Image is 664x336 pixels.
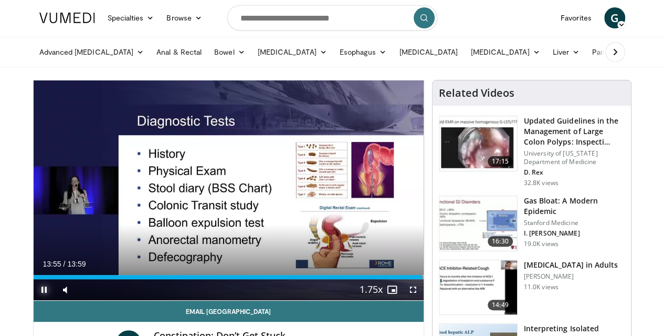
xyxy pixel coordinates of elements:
[39,13,95,23] img: VuMedi Logo
[34,275,424,279] div: Progress Bar
[439,260,517,315] img: 11950cd4-d248-4755-8b98-ec337be04c84.150x105_q85_crop-smart_upscale.jpg
[524,168,625,177] p: D. Rex
[524,219,625,227] p: Stanford Medicine
[34,279,55,300] button: Pause
[546,42,585,63] a: Liver
[439,116,517,171] img: dfcfcb0d-b871-4e1a-9f0c-9f64970f7dd8.150x105_q85_crop-smart_upscale.jpg
[227,5,437,30] input: Search topics, interventions
[361,279,382,300] button: Playback Rate
[333,42,393,63] a: Esophagus
[393,42,464,63] a: [MEDICAL_DATA]
[64,260,66,268] span: /
[524,229,625,238] p: I. [PERSON_NAME]
[208,42,251,63] a: Bowel
[604,7,625,28] a: G
[524,283,558,291] p: 11.0K views
[439,87,514,99] h4: Related Videos
[524,149,625,166] p: University of [US_STATE] Department of Medicine
[34,301,424,322] a: Email [GEOGRAPHIC_DATA]
[439,196,625,251] a: 16:30 Gas Bloat: A Modern Epidemic Stanford Medicine I. [PERSON_NAME] 19.0K views
[524,116,625,147] h3: Updated Guidelines in the Management of Large Colon Polyps: Inspecti…
[524,260,618,270] h3: [MEDICAL_DATA] in Adults
[403,279,424,300] button: Fullscreen
[488,156,513,167] span: 17:15
[101,7,161,28] a: Specialties
[524,272,618,281] p: [PERSON_NAME]
[524,179,558,187] p: 32.8K views
[33,42,151,63] a: Advanced [MEDICAL_DATA]
[439,196,517,251] img: 480ec31d-e3c1-475b-8289-0a0659db689a.150x105_q85_crop-smart_upscale.jpg
[160,7,208,28] a: Browse
[524,240,558,248] p: 19.0K views
[382,279,403,300] button: Enable picture-in-picture mode
[55,279,76,300] button: Mute
[150,42,208,63] a: Anal & Rectal
[34,80,424,301] video-js: Video Player
[554,7,598,28] a: Favorites
[464,42,546,63] a: [MEDICAL_DATA]
[251,42,333,63] a: [MEDICAL_DATA]
[439,116,625,187] a: 17:15 Updated Guidelines in the Management of Large Colon Polyps: Inspecti… University of [US_STA...
[524,196,625,217] h3: Gas Bloat: A Modern Epidemic
[488,236,513,247] span: 16:30
[43,260,61,268] span: 13:55
[67,260,86,268] span: 13:59
[488,300,513,310] span: 14:49
[439,260,625,315] a: 14:49 [MEDICAL_DATA] in Adults [PERSON_NAME] 11.0K views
